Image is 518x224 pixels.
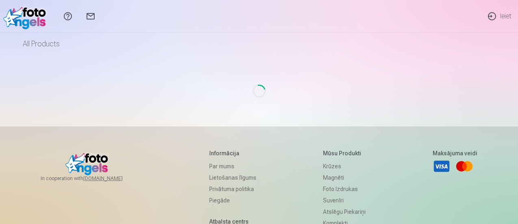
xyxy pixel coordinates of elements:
img: /v1 [3,3,50,29]
span: In cooperation with [41,175,142,182]
a: Piegāde [209,195,256,206]
h5: Mūsu produkti [323,149,366,157]
a: Visa [433,157,451,175]
a: Atslēgu piekariņi [323,206,366,217]
a: Suvenīri [323,195,366,206]
a: Magnēti [323,172,366,183]
a: Krūzes [323,161,366,172]
h5: Informācija [209,149,256,157]
a: Privātuma politika [209,183,256,195]
a: Par mums [209,161,256,172]
a: Lietošanas līgums [209,172,256,183]
a: Foto izdrukas [323,183,366,195]
a: Mastercard [455,157,473,175]
a: [DOMAIN_NAME] [83,175,142,182]
h5: Maksājuma veidi [433,149,477,157]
